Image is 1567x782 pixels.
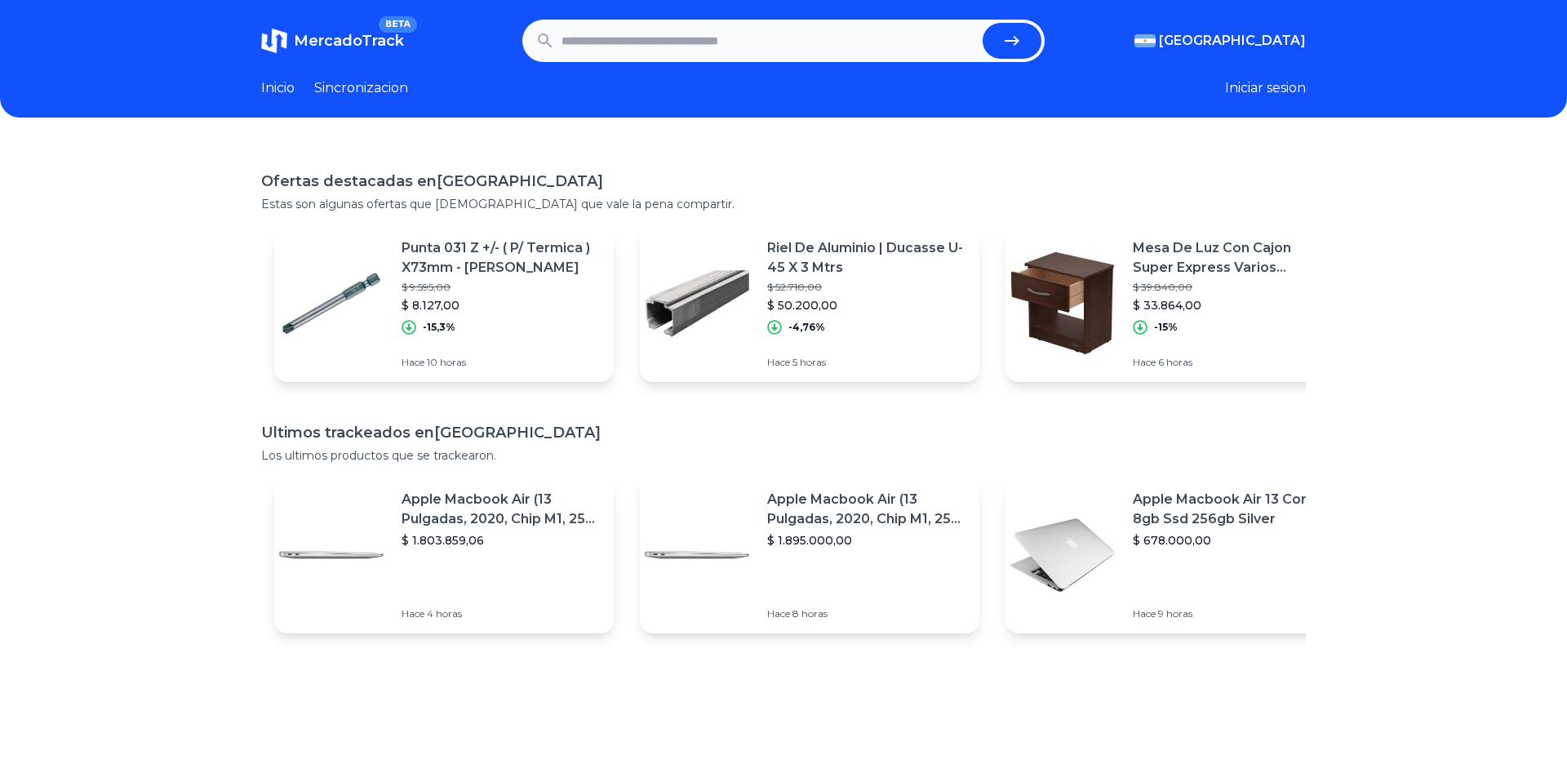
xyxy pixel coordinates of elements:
[1134,31,1306,51] button: [GEOGRAPHIC_DATA]
[423,321,455,334] p: -15,3%
[274,477,614,633] a: Featured imageApple Macbook Air (13 Pulgadas, 2020, Chip M1, 256 Gb De Ssd, 8 Gb De Ram) - Plata$...
[640,498,754,612] img: Featured image
[1134,34,1156,47] img: Argentina
[274,498,388,612] img: Featured image
[1133,281,1332,294] p: $ 39.840,00
[767,356,966,369] p: Hace 5 horas
[294,32,404,50] span: MercadoTrack
[640,225,979,382] a: Featured imageRiel De Aluminio | Ducasse U-45 X 3 Mtrs$ 52.710,00$ 50.200,00-4,76%Hace 5 horas
[1005,477,1345,633] a: Featured imageApple Macbook Air 13 Core I5 8gb Ssd 256gb Silver$ 678.000,00Hace 9 horas
[767,238,966,278] p: Riel De Aluminio | Ducasse U-45 X 3 Mtrs
[261,447,1306,464] p: Los ultimos productos que se trackearon.
[261,28,287,54] img: MercadoTrack
[1133,607,1332,620] p: Hace 9 horas
[1005,225,1345,382] a: Featured imageMesa De Luz Con Cajon Super Express Varios Colores$ 39.840,00$ 33.864,00-15%Hace 6 ...
[261,28,404,54] a: MercadoTrackBETA
[1005,498,1120,612] img: Featured image
[640,477,979,633] a: Featured imageApple Macbook Air (13 Pulgadas, 2020, Chip M1, 256 Gb De Ssd, 8 Gb De Ram) - Plata$...
[261,196,1306,212] p: Estas son algunas ofertas que [DEMOGRAPHIC_DATA] que vale la pena compartir.
[788,321,825,334] p: -4,76%
[402,490,601,529] p: Apple Macbook Air (13 Pulgadas, 2020, Chip M1, 256 Gb De Ssd, 8 Gb De Ram) - Plata
[314,78,408,98] a: Sincronizacion
[1225,78,1306,98] button: Iniciar sesion
[1005,247,1120,361] img: Featured image
[767,281,966,294] p: $ 52.710,00
[767,607,966,620] p: Hace 8 horas
[767,532,966,549] p: $ 1.895.000,00
[402,532,601,549] p: $ 1.803.859,06
[274,247,388,361] img: Featured image
[402,356,601,369] p: Hace 10 horas
[767,297,966,313] p: $ 50.200,00
[640,247,754,361] img: Featured image
[1154,321,1178,334] p: -15%
[379,16,417,33] span: BETA
[261,78,295,98] a: Inicio
[274,225,614,382] a: Featured imagePunta 031 Z +/- ( P/ Termica ) X73mm - [PERSON_NAME]$ 9.595,00$ 8.127,00-15,3%Hace ...
[1133,297,1332,313] p: $ 33.864,00
[767,490,966,529] p: Apple Macbook Air (13 Pulgadas, 2020, Chip M1, 256 Gb De Ssd, 8 Gb De Ram) - Plata
[402,238,601,278] p: Punta 031 Z +/- ( P/ Termica ) X73mm - [PERSON_NAME]
[402,607,601,620] p: Hace 4 horas
[1159,31,1306,51] span: [GEOGRAPHIC_DATA]
[261,421,1306,444] h1: Ultimos trackeados en [GEOGRAPHIC_DATA]
[261,170,1306,193] h1: Ofertas destacadas en [GEOGRAPHIC_DATA]
[1133,356,1332,369] p: Hace 6 horas
[1133,238,1332,278] p: Mesa De Luz Con Cajon Super Express Varios Colores
[402,281,601,294] p: $ 9.595,00
[1133,490,1332,529] p: Apple Macbook Air 13 Core I5 8gb Ssd 256gb Silver
[402,297,601,313] p: $ 8.127,00
[1133,532,1332,549] p: $ 678.000,00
